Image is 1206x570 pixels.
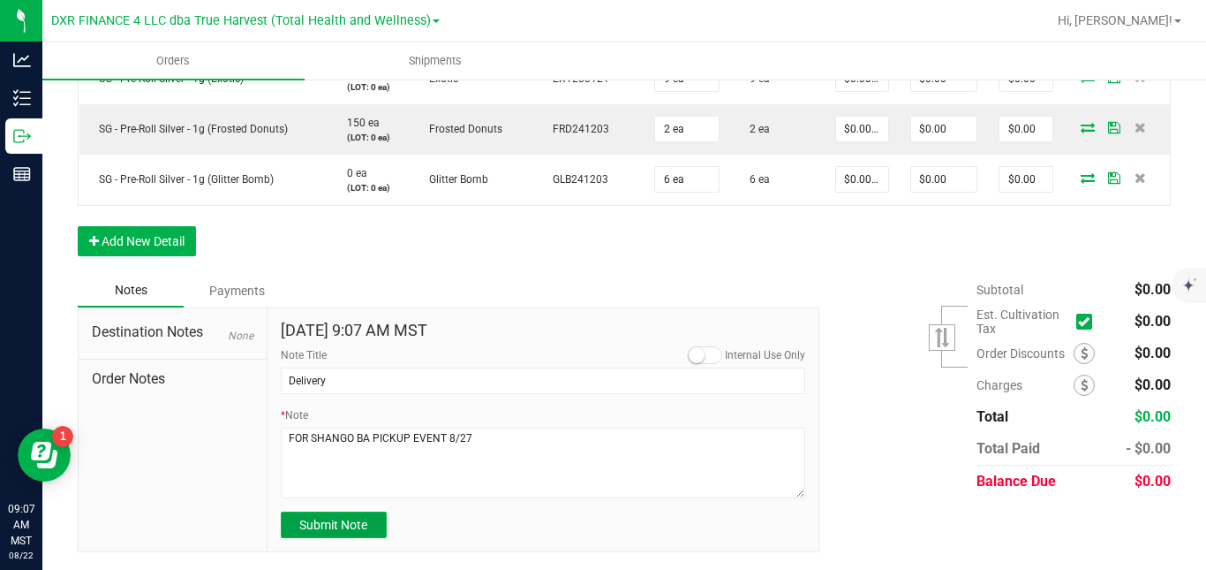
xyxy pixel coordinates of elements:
[52,426,73,447] iframe: Resource center unread badge
[13,89,31,107] inline-svg: Inventory
[184,275,290,307] div: Payments
[13,51,31,69] inline-svg: Analytics
[281,407,308,423] label: Note
[1127,122,1154,133] span: Delete Order Detail
[1101,72,1127,82] span: Save Order Detail
[741,123,770,135] span: 2 ea
[1126,440,1171,457] span: - $0.00
[1134,313,1171,330] span: $0.00
[92,322,253,343] span: Destination Notes
[544,123,609,135] span: FRD241203
[338,117,380,129] span: 150 ea
[911,117,976,141] input: 0
[13,165,31,183] inline-svg: Reports
[299,518,367,532] span: Submit Note
[999,117,1052,141] input: 0
[228,330,253,342] span: None
[1101,122,1127,133] span: Save Order Detail
[976,378,1074,392] span: Charges
[1134,281,1171,298] span: $0.00
[78,274,184,308] div: Notes
[544,173,608,186] span: GLB241203
[51,13,431,28] span: DXR FINANCE 4 LLC dba True Harvest (Total Health and Wellness)
[305,42,567,80] a: Shipments
[976,408,1008,425] span: Total
[976,473,1056,490] span: Balance Due
[1127,172,1154,183] span: Delete Order Detail
[338,131,399,144] p: (LOT: 0 ea)
[836,167,888,192] input: 0
[90,173,274,186] span: SG - Pre-Roll Silver - 1g (Glitter Bomb)
[741,173,770,186] span: 6 ea
[338,181,399,194] p: (LOT: 0 ea)
[420,173,488,186] span: Glitter Bomb
[1058,13,1172,27] span: Hi, [PERSON_NAME]!
[78,226,196,256] button: Add New Detail
[836,117,888,141] input: 0
[976,346,1074,361] span: Order Discounts
[18,429,71,482] iframe: Resource center
[1134,408,1171,425] span: $0.00
[281,322,806,339] h4: [DATE] 9:07 AM MST
[1101,172,1127,183] span: Save Order Detail
[655,167,719,192] input: 0
[1127,72,1154,82] span: Delete Order Detail
[911,167,976,192] input: 0
[338,167,367,179] span: 0 ea
[13,127,31,145] inline-svg: Outbound
[999,167,1052,192] input: 0
[8,549,34,562] p: 08/22
[976,283,1023,297] span: Subtotal
[385,53,486,69] span: Shipments
[1076,309,1100,333] span: Calculate cultivation tax
[132,53,214,69] span: Orders
[1134,345,1171,361] span: $0.00
[281,512,387,538] button: Submit Note
[1134,376,1171,393] span: $0.00
[92,369,253,390] span: Order Notes
[420,123,502,135] span: Frosted Donuts
[976,440,1040,457] span: Total Paid
[725,347,805,363] label: Internal Use Only
[976,308,1069,336] span: Est. Cultivation Tax
[338,80,399,94] p: (LOT: 0 ea)
[655,117,719,141] input: 0
[1134,473,1171,490] span: $0.00
[42,42,305,80] a: Orders
[8,501,34,549] p: 09:07 AM MST
[90,123,288,135] span: SG - Pre-Roll Silver - 1g (Frosted Donuts)
[281,347,327,363] label: Note Title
